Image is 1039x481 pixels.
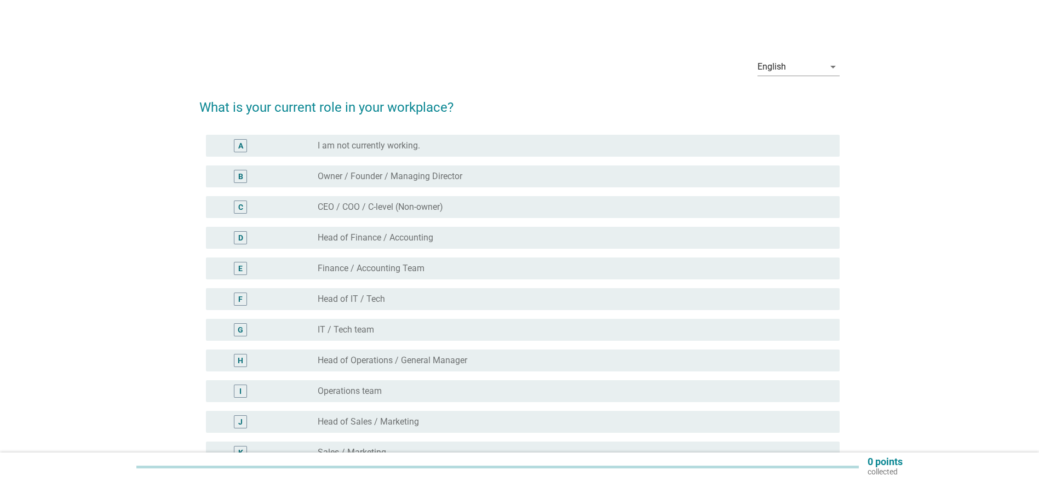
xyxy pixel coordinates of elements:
[318,263,424,274] label: Finance / Accounting Team
[318,324,374,335] label: IT / Tech team
[199,87,840,117] h2: What is your current role in your workplace?
[318,232,433,243] label: Head of Finance / Accounting
[318,416,419,427] label: Head of Sales / Marketing
[318,447,386,458] label: Sales / Marketing
[318,171,462,182] label: Owner / Founder / Managing Director
[318,140,420,151] label: I am not currently working.
[868,467,903,477] p: collected
[238,140,243,152] div: A
[826,60,840,73] i: arrow_drop_down
[238,324,243,336] div: G
[757,62,786,72] div: English
[238,232,243,244] div: D
[238,171,243,182] div: B
[238,447,243,459] div: K
[238,263,243,274] div: E
[238,355,243,367] div: H
[238,294,243,305] div: F
[318,202,443,213] label: CEO / COO / C-level (Non-owner)
[318,386,382,397] label: Operations team
[318,294,385,305] label: Head of IT / Tech
[318,355,467,366] label: Head of Operations / General Manager
[238,416,243,428] div: J
[868,457,903,467] p: 0 points
[239,386,242,397] div: I
[238,202,243,213] div: C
